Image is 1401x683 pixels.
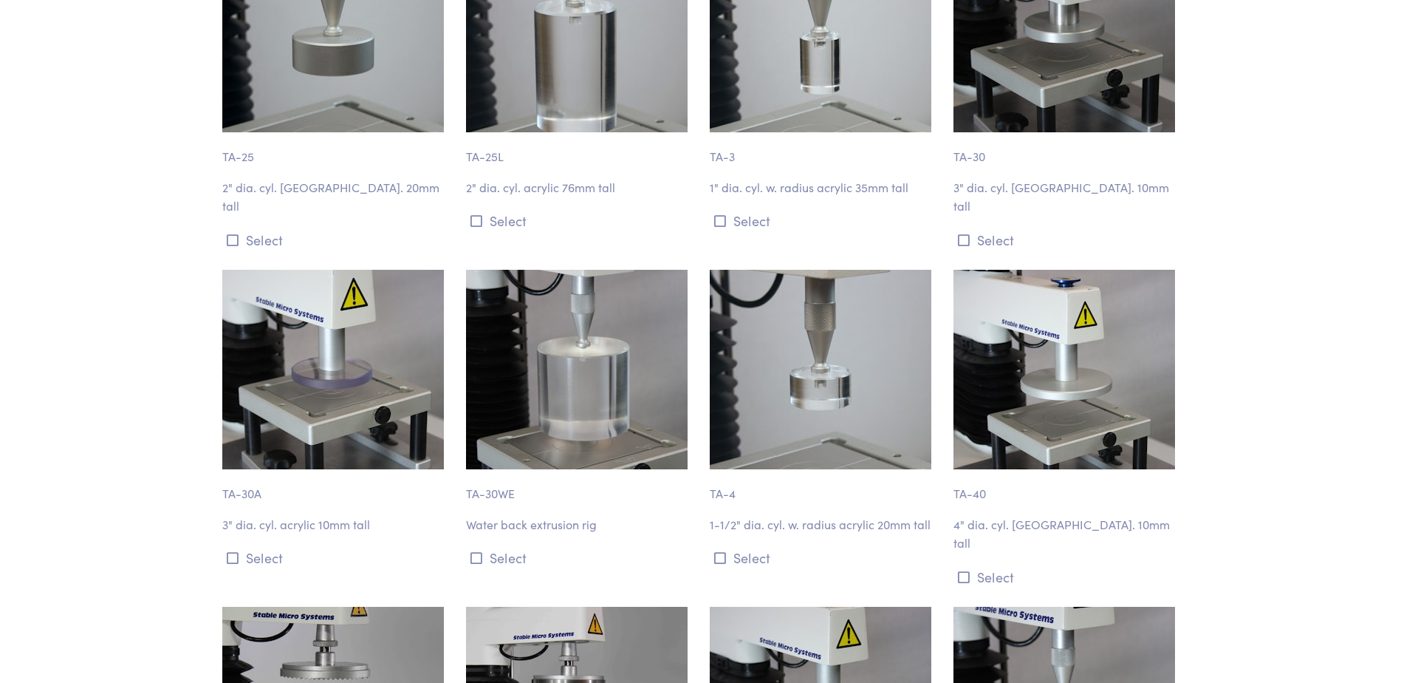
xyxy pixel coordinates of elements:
p: TA-30A [222,469,448,503]
p: 1-1/2" dia. cyl. w. radius acrylic 20mm tall [710,515,936,534]
p: TA-30WE [466,469,692,503]
img: cylinder_ta-30we_3-inch-diameter.jpg [466,270,688,469]
button: Select [466,546,692,570]
p: 4" dia. cyl. [GEOGRAPHIC_DATA]. 10mm tall [953,515,1179,553]
button: Select [710,208,936,233]
button: Select [222,546,448,570]
p: TA-4 [710,469,936,503]
p: 2" dia. cyl. acrylic 76mm tall [466,178,692,197]
button: Select [953,228,1179,252]
button: Select [710,546,936,570]
p: 2" dia. cyl. [GEOGRAPHIC_DATA]. 20mm tall [222,178,448,216]
img: cylinder_ta-4_1-half-inch-diameter_2.jpg [710,270,931,469]
p: Water back extrusion rig [466,515,692,534]
p: 3" dia. cyl. acrylic 10mm tall [222,515,448,534]
p: TA-25 [222,132,448,166]
img: cylinder_ta-40_4-inch-diameter.jpg [953,270,1175,469]
button: Select [953,565,1179,589]
p: TA-30 [953,132,1179,166]
img: cylinder_ta-30a_3-inch-diameter.jpg [222,270,444,469]
p: 1" dia. cyl. w. radius acrylic 35mm tall [710,178,936,197]
p: TA-40 [953,469,1179,503]
button: Select [222,228,448,252]
p: 3" dia. cyl. [GEOGRAPHIC_DATA]. 10mm tall [953,178,1179,216]
p: TA-3 [710,132,936,166]
button: Select [466,208,692,233]
p: TA-25L [466,132,692,166]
